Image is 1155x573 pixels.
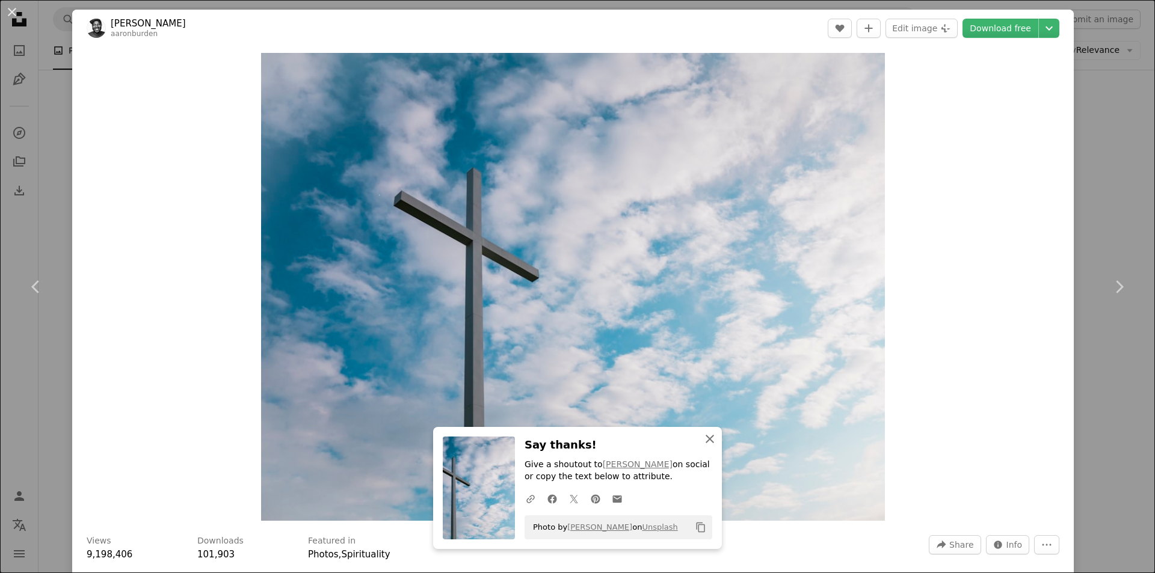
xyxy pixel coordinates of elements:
[603,459,673,469] a: [PERSON_NAME]
[606,486,628,510] a: Share over email
[691,517,711,538] button: Copy to clipboard
[261,53,884,521] img: landscape shot of white cross during daytime
[341,549,390,560] a: Spirituality
[642,522,677,532] a: Unsplash
[986,535,1030,554] button: Stats about this image
[525,459,712,483] p: Give a shoutout to on social or copy the text below to attribute.
[308,535,356,547] h3: Featured in
[962,19,1038,38] a: Download free
[541,486,563,510] a: Share on Facebook
[87,19,106,38] img: Go to Aaron Burden's profile
[1083,229,1155,345] a: Next
[87,535,111,547] h3: Views
[585,486,606,510] a: Share on Pinterest
[857,19,881,38] button: Add to Collection
[1034,535,1059,554] button: More Actions
[567,522,632,532] a: [PERSON_NAME]
[197,535,244,547] h3: Downloads
[563,486,585,510] a: Share on Twitter
[525,437,712,454] h3: Say thanks!
[1039,19,1059,38] button: Choose download size
[527,518,678,537] span: Photo by on
[929,535,981,554] button: Share this image
[111,29,158,38] a: aaronburden
[885,19,958,38] button: Edit image
[197,549,235,560] span: 101,903
[308,549,339,560] a: Photos
[87,549,132,560] span: 9,198,406
[1006,536,1023,554] span: Info
[949,536,973,554] span: Share
[111,17,186,29] a: [PERSON_NAME]
[339,549,342,560] span: ,
[261,53,884,521] button: Zoom in on this image
[828,19,852,38] button: Like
